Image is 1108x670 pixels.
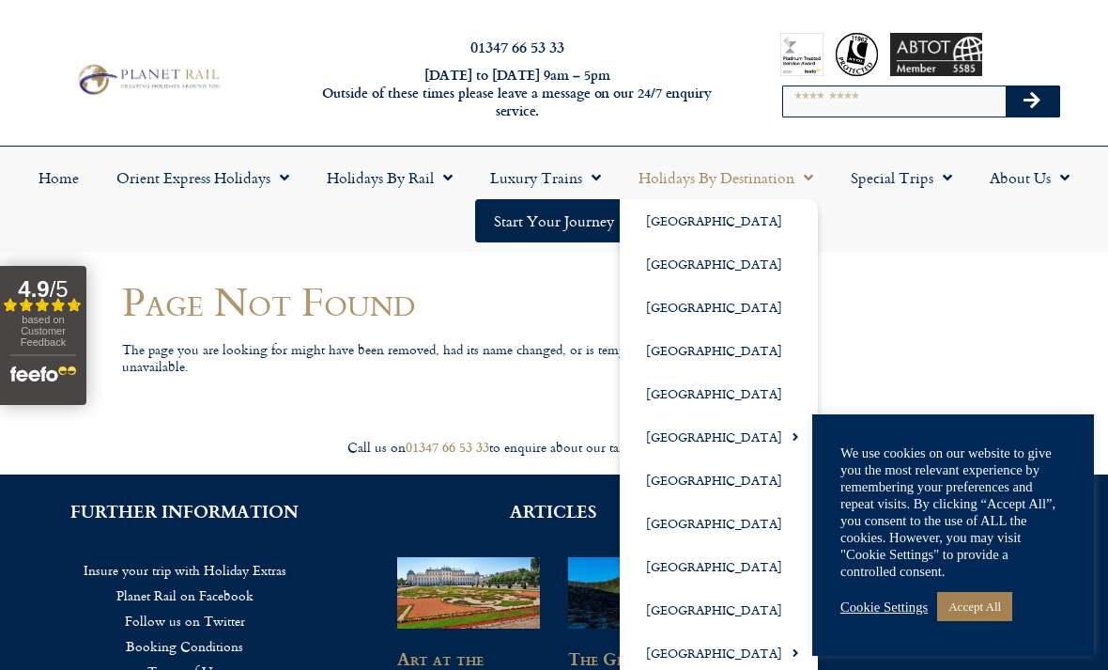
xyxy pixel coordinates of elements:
a: [GEOGRAPHIC_DATA] [620,459,818,502]
a: Start your Journey [475,199,633,242]
a: Insure your trip with Holiday Extras [28,557,341,583]
button: Search [1006,86,1060,117]
a: Special Trips [832,156,971,199]
div: We use cookies on our website to give you the most relevant experience by remembering your prefer... [840,444,1066,580]
h6: [DATE] to [DATE] 9am – 5pm Outside of these times please leave a message on our 24/7 enquiry serv... [300,67,734,119]
a: Booking Conditions [28,633,341,659]
a: [GEOGRAPHIC_DATA] [620,588,818,631]
a: Cookie Settings [840,599,928,615]
a: About Us [971,156,1088,199]
a: Holidays by Destination [620,156,832,199]
div: Call us on to enquire about our tailor made holidays by rail [28,439,1080,457]
a: Holidays by Rail [308,156,471,199]
a: Orient Express Holidays [98,156,308,199]
nav: Menu [9,156,1099,242]
img: Planet Rail Train Holidays Logo [72,61,223,98]
a: [GEOGRAPHIC_DATA] [620,372,818,415]
h2: FURTHER INFORMATION [28,503,341,520]
a: [GEOGRAPHIC_DATA] [620,242,818,286]
a: Planet Rail on Facebook [28,583,341,608]
a: [GEOGRAPHIC_DATA] [620,199,818,242]
a: Luxury Trains [471,156,620,199]
h1: Page Not Found [122,279,685,323]
a: [GEOGRAPHIC_DATA] [620,502,818,545]
a: Home [20,156,98,199]
a: [GEOGRAPHIC_DATA] [620,286,818,329]
p: The page you are looking for might have been removed, had its name changed, or is temporarily una... [122,341,685,376]
a: [GEOGRAPHIC_DATA] [620,545,818,588]
a: Accept All [937,592,1012,621]
a: [GEOGRAPHIC_DATA] [620,415,818,459]
a: 01347 66 53 33 [470,36,564,57]
h2: ARTICLES [397,503,710,520]
a: Follow us on Twitter [28,608,341,633]
a: [GEOGRAPHIC_DATA] [620,329,818,372]
a: 01347 66 53 33 [406,437,489,457]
